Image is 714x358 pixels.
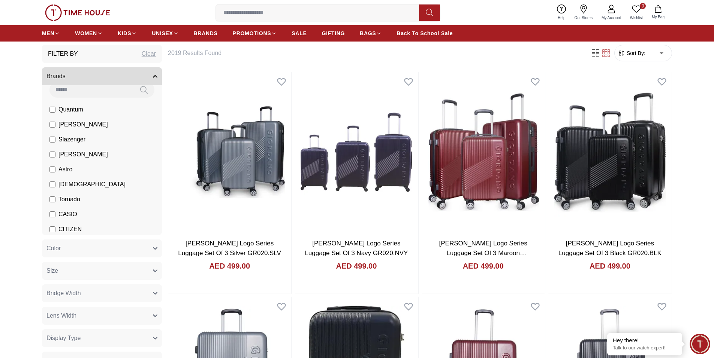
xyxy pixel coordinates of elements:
button: My Bag [647,4,669,21]
span: Wishlist [627,15,646,21]
span: 0 [640,3,646,9]
span: Slazenger [58,135,85,144]
span: [PERSON_NAME] [58,150,108,159]
div: Clear [142,49,156,58]
button: Display Type [42,329,162,347]
span: BRANDS [194,30,218,37]
h6: 2019 Results Found [168,49,581,58]
span: Brands [46,72,66,81]
button: Bridge Width [42,284,162,302]
a: [PERSON_NAME] Logo Series Luggage Set Of 3 Maroon [MEDICAL_RECORD_NUMBER].MRN [429,240,540,266]
a: KIDS [118,27,137,40]
h4: AED 499.00 [463,261,504,271]
a: BAGS [360,27,382,40]
span: SALE [292,30,307,37]
input: Astro [49,166,55,172]
div: Chat Widget [690,334,710,354]
span: Bridge Width [46,289,81,298]
span: Tornado [58,195,80,204]
a: [PERSON_NAME] Logo Series Luggage Set Of 3 Silver GR020.SLV [178,240,281,257]
img: ... [45,4,110,21]
a: Back To School Sale [397,27,453,40]
span: [PERSON_NAME] [58,120,108,129]
h3: Filter By [48,49,78,58]
a: GIFTING [322,27,345,40]
a: Help [553,3,570,22]
span: CASIO [58,210,77,219]
span: Our Stores [572,15,596,21]
a: MEN [42,27,60,40]
span: WOMEN [75,30,97,37]
input: [PERSON_NAME] [49,122,55,128]
a: SALE [292,27,307,40]
img: Giordano Logo Series Luggage Set Of 3 Maroon GR020.MRN [422,72,545,233]
button: Brands [42,67,162,85]
span: KIDS [118,30,131,37]
button: Sort By: [618,49,645,57]
span: My Account [599,15,624,21]
a: [PERSON_NAME] Logo Series Luggage Set Of 3 Black GR020.BLK [558,240,662,257]
button: Color [42,239,162,257]
span: UNISEX [152,30,173,37]
span: CITIZEN [58,225,82,234]
a: WOMEN [75,27,103,40]
span: Back To School Sale [397,30,453,37]
input: Slazenger [49,137,55,143]
a: Our Stores [570,3,597,22]
span: Display Type [46,334,81,343]
h4: AED 499.00 [336,261,377,271]
a: [PERSON_NAME] Logo Series Luggage Set Of 3 Navy GR020.NVY [305,240,408,257]
span: Lens Width [46,311,76,320]
span: PROMOTIONS [233,30,271,37]
span: Astro [58,165,72,174]
input: [PERSON_NAME] [49,152,55,157]
h4: AED 499.00 [590,261,630,271]
input: [DEMOGRAPHIC_DATA] [49,181,55,187]
input: Quantum [49,107,55,113]
span: Help [555,15,569,21]
input: CITIZEN [49,226,55,232]
a: 0Wishlist [626,3,647,22]
span: GIFTING [322,30,345,37]
h4: AED 499.00 [209,261,250,271]
img: Giordano Logo Series Luggage Set Of 3 Black GR020.BLK [548,72,672,233]
button: Size [42,262,162,280]
a: BRANDS [194,27,218,40]
span: Color [46,244,61,253]
p: Talk to our watch expert! [613,345,677,351]
span: MEN [42,30,54,37]
span: [DEMOGRAPHIC_DATA] [58,180,126,189]
a: UNISEX [152,27,178,40]
span: Quantum [58,105,83,114]
span: Size [46,266,58,275]
a: PROMOTIONS [233,27,277,40]
span: My Bag [649,14,668,20]
img: Giordano Logo Series Luggage Set Of 3 Navy GR020.NVY [295,72,418,233]
input: Tornado [49,196,55,202]
span: Sort By: [625,49,645,57]
span: BAGS [360,30,376,37]
input: CASIO [49,211,55,217]
button: Lens Width [42,307,162,325]
img: Giordano Logo Series Luggage Set Of 3 Silver GR020.SLV [168,72,291,233]
div: Hey there! [613,337,677,344]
